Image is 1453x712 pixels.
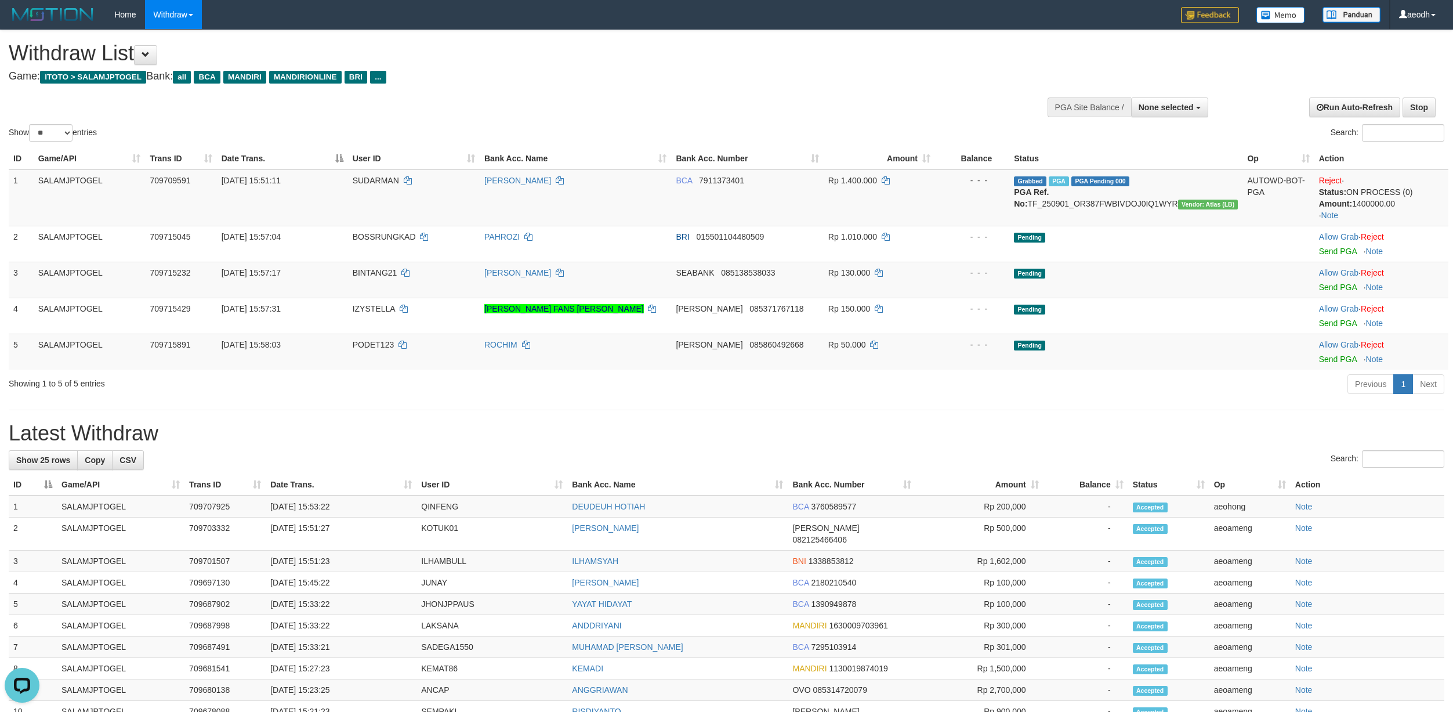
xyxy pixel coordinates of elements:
[266,637,416,658] td: [DATE] 15:33:21
[1133,621,1168,631] span: Accepted
[1043,680,1128,701] td: -
[572,685,628,695] a: ANGGRIAWAN
[9,572,57,594] td: 4
[699,176,744,185] span: Copy 7911373401 to clipboard
[416,680,567,701] td: ANCAP
[572,642,683,652] a: MUHAMAD [PERSON_NAME]
[1331,450,1444,468] label: Search:
[916,658,1043,680] td: Rp 1,500,000
[1043,572,1128,594] td: -
[16,456,70,465] span: Show 25 rows
[1314,169,1448,226] td: · ·
[811,502,856,511] span: Copy 3760589577 to clipboard
[828,340,866,349] span: Rp 50.000
[1014,341,1045,350] span: Pending
[828,304,870,313] span: Rp 150.000
[34,169,146,226] td: SALAMJPTOGEL
[828,176,877,185] span: Rp 1.400.000
[1295,502,1313,511] a: Note
[484,268,551,277] a: [PERSON_NAME]
[940,303,1005,315] div: - - -
[353,340,394,349] span: PODET123
[940,339,1005,350] div: - - -
[1133,664,1168,674] span: Accepted
[829,621,888,630] span: Copy 1630009703961 to clipboard
[940,231,1005,243] div: - - -
[572,621,621,630] a: ANDDRIYANI
[1319,232,1358,241] a: Allow Grab
[353,232,416,241] span: BOSSRUNGKAD
[1009,169,1242,226] td: TF_250901_OR387FWBIVDOJ0IQ1WYR
[57,594,184,615] td: SALAMJPTOGEL
[1319,340,1361,349] span: ·
[34,298,146,334] td: SALAMJPTOGEL
[348,148,480,169] th: User ID: activate to sort column ascending
[1314,148,1448,169] th: Action
[1361,304,1384,313] a: Reject
[269,71,342,84] span: MANDIRIONLINE
[1014,269,1045,279] span: Pending
[40,71,146,84] span: ITOTO > SALAMJPTOGEL
[266,615,416,637] td: [DATE] 15:33:22
[676,176,692,185] span: BCA
[9,124,97,142] label: Show entries
[34,148,146,169] th: Game/API: activate to sort column ascending
[9,422,1444,445] h1: Latest Withdraw
[9,71,957,82] h4: Game: Bank:
[1295,556,1313,566] a: Note
[150,232,190,241] span: 709715045
[1366,247,1383,256] a: Note
[85,456,105,465] span: Copy
[916,551,1043,572] td: Rp 1,602,000
[9,551,57,572] td: 3
[1295,523,1313,533] a: Note
[811,642,856,652] span: Copy 7295103914 to clipboard
[416,594,567,615] td: JHONJPPAUS
[1366,283,1383,292] a: Note
[1209,658,1291,680] td: aeoameng
[9,6,97,23] img: MOTION_logo.png
[1242,148,1314,169] th: Op: activate to sort column ascending
[676,304,742,313] span: [PERSON_NAME]
[1256,7,1305,23] img: Button%20Memo.svg
[416,496,567,518] td: QINFENG
[9,637,57,658] td: 7
[9,226,34,262] td: 2
[1209,518,1291,551] td: aeoameng
[1319,319,1357,328] a: Send PGA
[416,572,567,594] td: JUNAY
[1319,268,1358,277] a: Allow Grab
[792,556,806,566] span: BNI
[676,340,742,349] span: [PERSON_NAME]
[811,599,856,609] span: Copy 1390949878 to clipboard
[1322,7,1380,23] img: panduan.png
[57,572,184,594] td: SALAMJPTOGEL
[1319,304,1361,313] span: ·
[223,71,266,84] span: MANDIRI
[57,518,184,551] td: SALAMJPTOGEL
[416,474,567,496] th: User ID: activate to sort column ascending
[1361,232,1384,241] a: Reject
[567,474,788,496] th: Bank Acc. Name: activate to sort column ascending
[1209,615,1291,637] td: aeoameng
[572,523,639,533] a: [PERSON_NAME]
[57,680,184,701] td: SALAMJPTOGEL
[112,450,144,470] a: CSV
[57,615,184,637] td: SALAMJPTOGEL
[416,551,567,572] td: ILHAMBULL
[119,456,136,465] span: CSV
[1014,187,1049,208] b: PGA Ref. No:
[749,304,803,313] span: Copy 085371767118 to clipboard
[1309,97,1400,117] a: Run Auto-Refresh
[266,496,416,518] td: [DATE] 15:53:22
[1319,247,1357,256] a: Send PGA
[1319,355,1357,364] a: Send PGA
[9,518,57,551] td: 2
[1133,524,1168,534] span: Accepted
[1295,621,1313,630] a: Note
[194,71,220,84] span: BCA
[484,304,644,313] a: [PERSON_NAME] FANS [PERSON_NAME]
[1043,474,1128,496] th: Balance: activate to sort column ascending
[809,556,854,566] span: Copy 1338853812 to clipboard
[184,637,266,658] td: 709687491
